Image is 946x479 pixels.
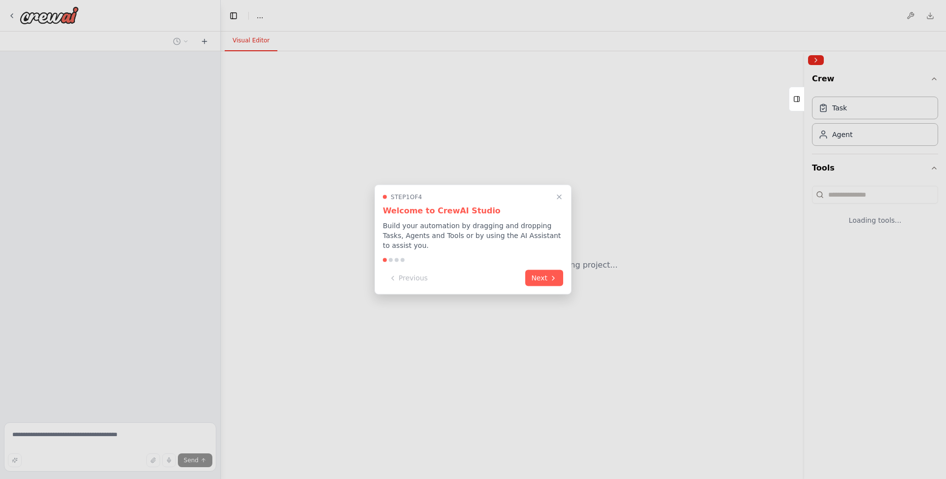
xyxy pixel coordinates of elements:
button: Next [525,270,563,286]
button: Previous [383,270,434,286]
button: Close walkthrough [553,191,565,203]
h3: Welcome to CrewAI Studio [383,205,563,217]
button: Hide left sidebar [227,9,240,23]
p: Build your automation by dragging and dropping Tasks, Agents and Tools or by using the AI Assista... [383,221,563,250]
span: Step 1 of 4 [391,193,422,201]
